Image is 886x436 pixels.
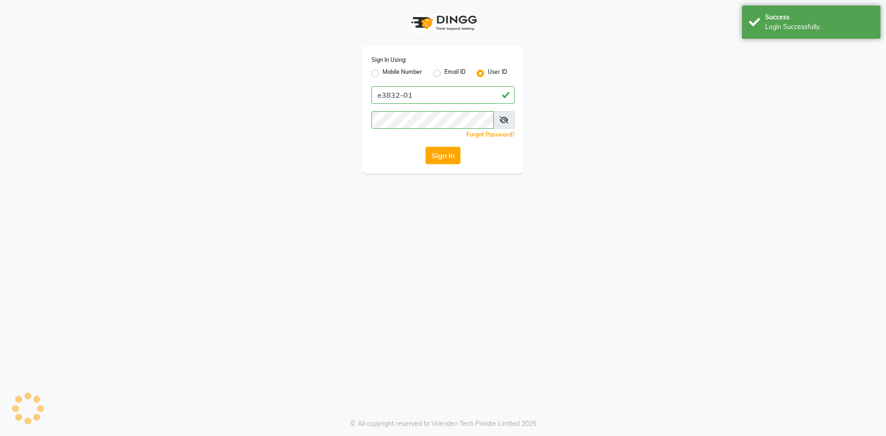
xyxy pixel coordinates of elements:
label: Email ID [444,68,466,79]
img: logo1.svg [406,9,480,36]
a: Forgot Password? [467,131,515,138]
label: Sign In Using: [371,56,407,64]
input: Username [371,86,515,104]
input: Username [371,111,494,129]
div: Success [765,12,874,22]
label: User ID [488,68,507,79]
button: Sign In [425,147,461,164]
div: Login Successfully. [765,22,874,32]
label: Mobile Number [383,68,422,79]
